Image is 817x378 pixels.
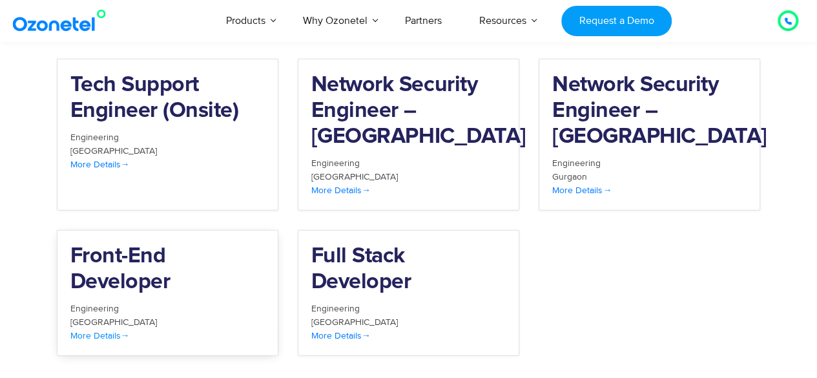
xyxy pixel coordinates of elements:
a: Tech Support Engineer (Onsite) Engineering [GEOGRAPHIC_DATA] More Details [57,59,278,211]
h2: Front-End Developer [70,244,265,295]
span: Engineering [70,132,119,143]
span: [GEOGRAPHIC_DATA] [70,317,157,328]
h2: Tech Support Engineer (Onsite) [70,72,265,124]
span: Engineering [70,303,119,314]
a: Full Stack Developer Engineering [GEOGRAPHIC_DATA] More Details [298,230,519,356]
a: Front-End Developer Engineering [GEOGRAPHIC_DATA] More Details [57,230,278,356]
span: [GEOGRAPHIC_DATA] [311,317,398,328]
a: Network Security Engineer – [GEOGRAPHIC_DATA] Engineering Gurgaon More Details [539,59,760,211]
a: Network Security Engineer – [GEOGRAPHIC_DATA] Engineering [GEOGRAPHIC_DATA] More Details [298,59,519,211]
span: [GEOGRAPHIC_DATA] [70,145,157,156]
h2: Network Security Engineer – [GEOGRAPHIC_DATA] [311,72,506,150]
span: More Details [70,330,130,341]
span: Engineering [311,303,360,314]
h2: Network Security Engineer – [GEOGRAPHIC_DATA] [552,72,747,150]
h2: Full Stack Developer [311,244,506,295]
span: More Details [70,159,130,170]
span: Engineering [552,158,601,169]
span: More Details [311,330,371,341]
span: Gurgaon [552,171,587,182]
a: Request a Demo [561,6,672,36]
span: More Details [552,185,612,196]
span: Engineering [311,158,360,169]
span: [GEOGRAPHIC_DATA] [311,171,398,182]
span: More Details [311,185,371,196]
